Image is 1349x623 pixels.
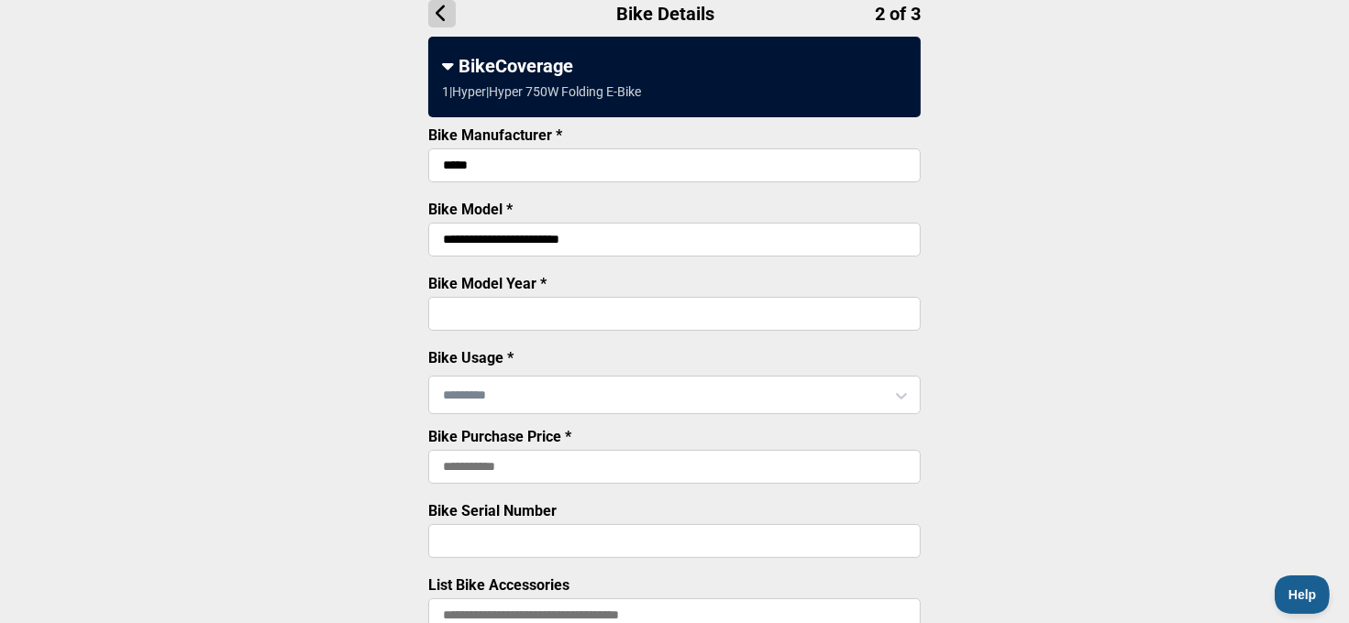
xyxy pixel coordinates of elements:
label: List Bike Accessories [428,576,569,594]
iframe: Toggle Customer Support [1275,575,1331,614]
label: Bike Model * [428,201,513,218]
div: BikeCoverage [442,55,907,77]
label: Bike Manufacturer * [428,126,562,144]
label: Bike Purchase Price * [428,428,571,445]
label: Bike Serial Number [428,502,557,519]
label: Bike Model Year * [428,275,547,292]
label: Bike Usage * [428,349,514,366]
div: 1 | Hyper | Hyper 750W Folding E-Bike [442,84,641,99]
span: 2 of 3 [875,3,921,25]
